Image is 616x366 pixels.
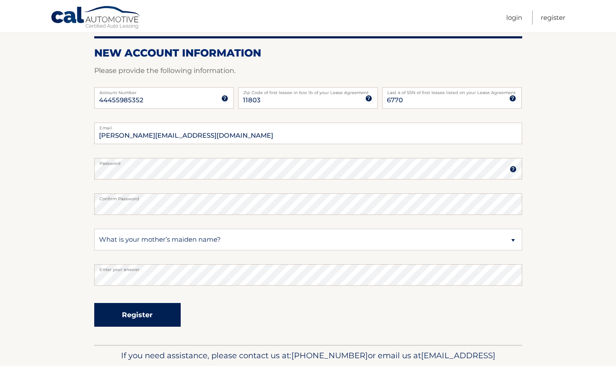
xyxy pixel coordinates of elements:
label: Email [94,123,522,129]
span: [PHONE_NUMBER] [291,350,368,360]
a: Cal Automotive [51,6,141,31]
a: Register [541,10,565,25]
p: Please provide the following information. [94,65,522,77]
img: tooltip.svg [510,166,517,173]
button: Register [94,303,181,327]
h2: New Account Information [94,47,522,60]
label: Last 4 of SSN of first lessee listed on your Lease Agreement [382,87,522,94]
img: tooltip.svg [509,95,516,102]
input: SSN or EIN (last 4 digits only) [382,87,522,109]
label: Account Number [94,87,234,94]
img: tooltip.svg [221,95,228,102]
input: Email [94,123,522,144]
label: Confirm Password [94,193,522,200]
a: Login [506,10,522,25]
label: Enter your answer [94,264,522,271]
input: Zip Code [238,87,378,109]
label: Password [94,158,522,165]
img: tooltip.svg [365,95,372,102]
input: Account Number [94,87,234,109]
label: Zip Code of first lessee in box 1b of your Lease Agreement [238,87,378,94]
